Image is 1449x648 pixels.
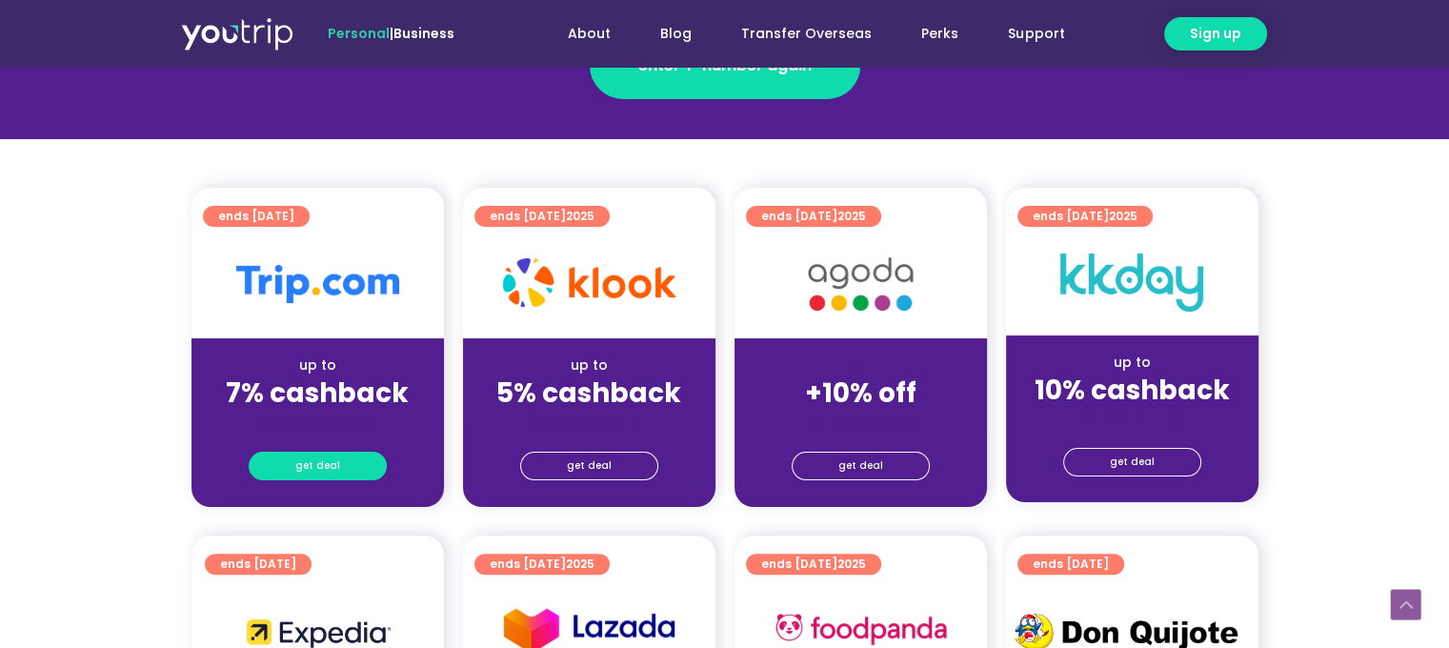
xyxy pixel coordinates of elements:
span: 2025 [837,556,866,572]
span: ends [DATE] [490,554,594,575]
span: ends [DATE] [490,206,594,227]
a: ends [DATE]2025 [746,554,881,575]
div: (for stays only) [1021,408,1243,428]
a: Support [983,16,1089,51]
a: get deal [1063,448,1201,476]
span: | [328,24,454,43]
span: Personal [328,24,390,43]
span: get deal [295,453,340,479]
a: ends [DATE] [203,206,310,227]
a: ends [DATE]2025 [474,206,610,227]
a: ends [DATE]2025 [1017,206,1153,227]
a: get deal [249,452,387,480]
span: get deal [838,453,883,479]
a: ends [DATE]2025 [474,554,610,575]
a: Transfer Overseas [716,16,896,51]
a: get deal [520,452,658,480]
span: ends [DATE] [1033,554,1109,575]
a: Business [393,24,454,43]
a: Blog [635,16,716,51]
div: up to [207,355,429,375]
span: ends [DATE] [1033,206,1137,227]
a: ends [DATE] [205,554,312,575]
div: (for stays only) [750,411,972,431]
strong: 7% cashback [226,375,409,412]
span: up to [843,355,878,375]
nav: Menu [506,16,1089,51]
a: ends [DATE]2025 [746,206,881,227]
span: get deal [567,453,612,479]
a: Sign up [1164,17,1267,51]
span: 2025 [566,556,594,572]
span: get deal [1110,449,1155,476]
span: ends [DATE] [761,206,866,227]
div: up to [478,355,700,375]
a: get deal [792,452,930,480]
div: (for stays only) [207,411,429,431]
a: Perks [896,16,983,51]
strong: 5% cashback [496,375,681,412]
span: ends [DATE] [220,554,296,575]
span: Sign up [1190,24,1241,44]
strong: 10% cashback [1035,372,1230,409]
span: 2025 [1109,208,1137,224]
span: ends [DATE] [218,206,294,227]
span: 2025 [837,208,866,224]
a: ends [DATE] [1017,554,1124,575]
span: 2025 [566,208,594,224]
span: ends [DATE] [761,554,866,575]
a: About [543,16,635,51]
strong: +10% off [805,375,916,412]
div: (for stays only) [478,411,700,431]
div: up to [1021,353,1243,373]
